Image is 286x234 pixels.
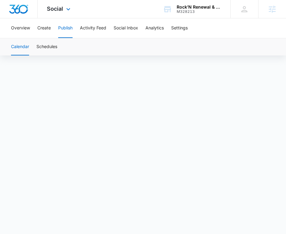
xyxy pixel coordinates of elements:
button: Publish [58,18,73,38]
button: Schedules [36,38,57,55]
div: account name [177,5,221,9]
button: Analytics [145,18,164,38]
button: Create [37,18,51,38]
button: Activity Feed [80,18,106,38]
button: Settings [171,18,188,38]
button: Overview [11,18,30,38]
div: account id [177,9,221,14]
span: Social [47,6,63,12]
button: Social Inbox [114,18,138,38]
button: Calendar [11,38,29,55]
